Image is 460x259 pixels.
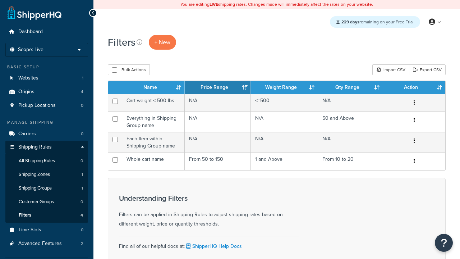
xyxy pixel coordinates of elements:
div: Filters can be applied in Shipping Rules to adjust shipping rates based on different weight, pric... [119,194,299,229]
div: Find all of our helpful docs at: [119,236,299,251]
b: LIVE [210,1,218,8]
td: N/A [185,112,251,132]
span: All Shipping Rules [19,158,55,164]
td: N/A [251,112,318,132]
button: Open Resource Center [435,234,453,252]
th: Weight Range: activate to sort column ascending [251,81,318,94]
span: 0 [80,199,83,205]
a: Shipping Rules [5,141,88,154]
td: N/A [318,132,383,153]
li: Shipping Zones [5,168,88,181]
span: Shipping Groups [19,185,52,191]
a: Time Slots 0 [5,223,88,237]
li: Time Slots [5,223,88,237]
td: N/A [318,94,383,112]
span: 0 [81,131,83,137]
a: + New [149,35,176,50]
span: 1 [82,172,83,178]
a: ShipperHQ Help Docs [185,242,242,250]
span: 1 [82,75,83,81]
li: Shipping Rules [5,141,88,223]
li: Pickup Locations [5,99,88,112]
td: N/A [251,132,318,153]
li: Customer Groups [5,195,88,209]
strong: 229 days [341,19,359,25]
span: Pickup Locations [18,103,56,109]
a: Shipping Zones 1 [5,168,88,181]
a: Customer Groups 0 [5,195,88,209]
td: From 50 to 150 [185,153,251,170]
a: All Shipping Rules 0 [5,154,88,168]
span: Scope: Live [18,47,43,53]
span: Shipping Rules [18,144,52,150]
span: 0 [80,158,83,164]
li: Advanced Features [5,237,88,250]
span: Dashboard [18,29,43,35]
td: <=500 [251,94,318,112]
span: Websites [18,75,38,81]
span: 2 [81,241,83,247]
span: + New [155,38,170,46]
td: N/A [185,94,251,112]
div: Import CSV [372,64,409,75]
h1: Filters [108,35,135,49]
span: Advanced Features [18,241,62,247]
span: Origins [18,89,34,95]
a: Shipping Groups 1 [5,182,88,195]
li: Carriers [5,127,88,141]
span: Customer Groups [19,199,54,205]
div: Manage Shipping [5,119,88,126]
th: Price Range: activate to sort column ascending [185,81,251,94]
td: Everything in Shipping Group name [122,112,185,132]
a: Pickup Locations 0 [5,99,88,112]
td: From 10 to 20 [318,153,383,170]
td: Each Item within Shipping Group name [122,132,185,153]
td: 50 and Above [318,112,383,132]
th: Name: activate to sort column ascending [122,81,185,94]
span: 0 [81,227,83,233]
span: 0 [81,103,83,109]
td: 1 and Above [251,153,318,170]
div: Basic Setup [5,64,88,70]
li: Shipping Groups [5,182,88,195]
a: ShipperHQ Home [8,5,61,20]
a: Export CSV [409,64,446,75]
div: remaining on your Free Trial [330,16,420,28]
span: Carriers [18,131,36,137]
span: Shipping Zones [19,172,50,178]
a: Origins 4 [5,85,88,99]
span: 4 [81,89,83,95]
li: Websites [5,72,88,85]
span: Filters [19,212,31,218]
li: All Shipping Rules [5,154,88,168]
a: Filters 4 [5,209,88,222]
li: Origins [5,85,88,99]
a: Advanced Features 2 [5,237,88,250]
a: Dashboard [5,25,88,38]
li: Filters [5,209,88,222]
td: Cart weight < 500 lbs [122,94,185,112]
a: Websites 1 [5,72,88,85]
button: Bulk Actions [108,64,150,75]
span: 4 [80,212,83,218]
h3: Understanding Filters [119,194,299,202]
th: Qty Range: activate to sort column ascending [318,81,383,94]
span: 1 [82,185,83,191]
a: Carriers 0 [5,127,88,141]
td: Whole cart name [122,153,185,170]
td: N/A [185,132,251,153]
th: Action: activate to sort column ascending [383,81,445,94]
span: Time Slots [18,227,41,233]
